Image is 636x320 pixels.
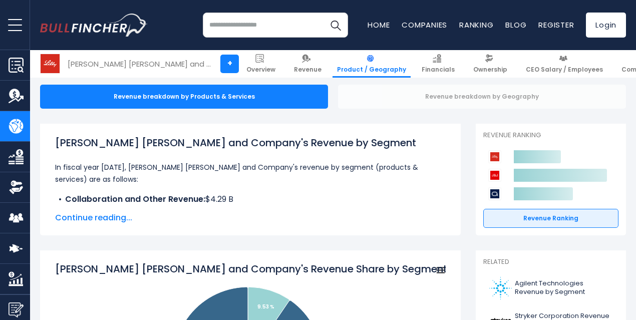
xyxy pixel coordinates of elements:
[483,274,618,302] a: Agilent Technologies Revenue by Segment
[55,193,446,205] li: $4.29 B
[483,209,618,228] a: Revenue Ranking
[483,258,618,266] p: Related
[515,279,612,296] span: Agilent Technologies Revenue by Segment
[337,66,406,74] span: Product / Geography
[469,50,512,78] a: Ownership
[488,150,501,163] img: Eli Lilly and Company competitors logo
[459,20,493,30] a: Ranking
[65,193,205,205] b: Collaboration and Other Revenue:
[488,169,501,182] img: Johnson & Johnson competitors logo
[323,13,348,38] button: Search
[40,14,148,37] a: Go to homepage
[220,55,239,73] a: +
[422,66,455,74] span: Financials
[246,66,275,74] span: Overview
[68,58,213,70] div: [PERSON_NAME] [PERSON_NAME] and Company
[402,20,447,30] a: Companies
[294,66,322,74] span: Revenue
[483,131,618,140] p: Revenue Ranking
[55,135,446,150] h1: [PERSON_NAME] [PERSON_NAME] and Company's Revenue by Segment
[55,212,446,224] span: Continue reading...
[333,50,411,78] a: Product / Geography
[521,50,607,78] a: CEO Salary / Employees
[488,187,501,200] img: AbbVie competitors logo
[586,13,626,38] a: Login
[257,303,274,310] tspan: 9.53 %
[41,54,60,73] img: LLY logo
[55,161,446,185] p: In fiscal year [DATE], [PERSON_NAME] [PERSON_NAME] and Company's revenue by segment (products & s...
[55,262,447,276] tspan: [PERSON_NAME] [PERSON_NAME] and Company's Revenue Share by Segment
[417,50,459,78] a: Financials
[289,50,326,78] a: Revenue
[40,14,148,37] img: bullfincher logo
[368,20,390,30] a: Home
[489,277,512,299] img: A logo
[338,85,626,109] div: Revenue breakdown by Geography
[9,180,24,195] img: Ownership
[242,50,280,78] a: Overview
[505,20,526,30] a: Blog
[526,66,603,74] span: CEO Salary / Employees
[40,85,328,109] div: Revenue breakdown by Products & Services
[538,20,574,30] a: Register
[473,66,507,74] span: Ownership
